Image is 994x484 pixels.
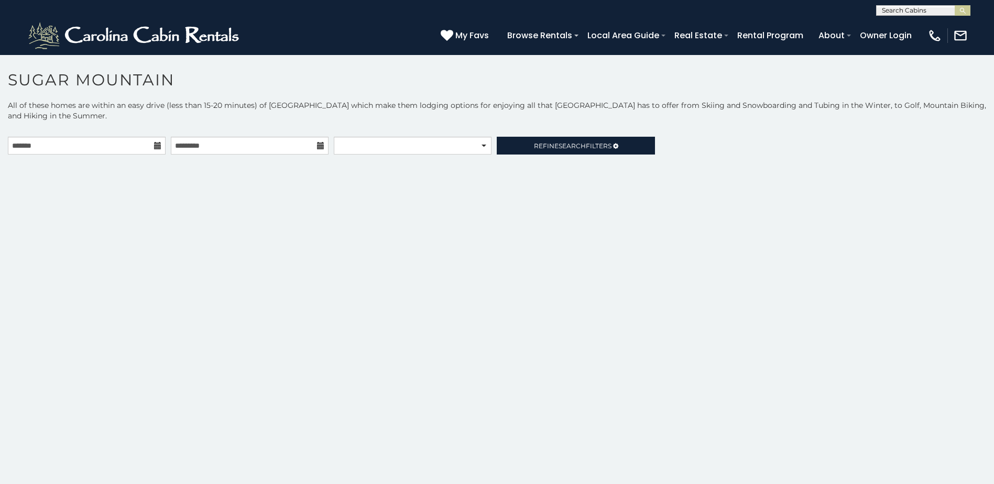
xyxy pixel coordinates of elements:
[502,26,577,45] a: Browse Rentals
[813,26,850,45] a: About
[26,20,244,51] img: White-1-2.png
[534,142,611,150] span: Refine Filters
[559,142,586,150] span: Search
[953,28,968,43] img: mail-regular-white.png
[855,26,917,45] a: Owner Login
[669,26,727,45] a: Real Estate
[927,28,942,43] img: phone-regular-white.png
[497,137,654,155] a: RefineSearchFilters
[582,26,664,45] a: Local Area Guide
[441,29,491,42] a: My Favs
[455,29,489,42] span: My Favs
[732,26,809,45] a: Rental Program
